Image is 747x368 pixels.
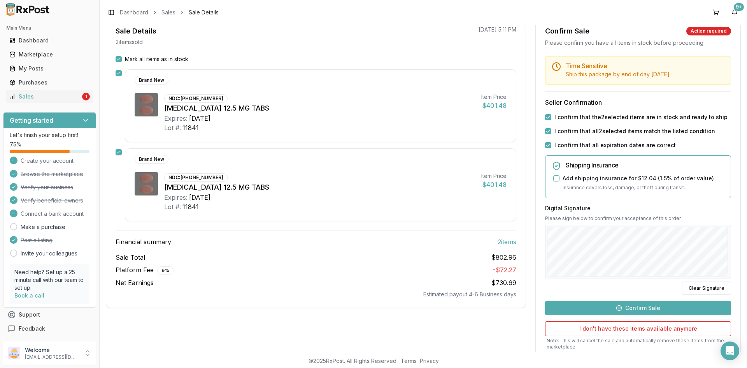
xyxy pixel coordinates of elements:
[3,3,53,16] img: RxPost Logo
[6,62,93,76] a: My Posts
[25,346,79,354] p: Welcome
[21,210,84,218] span: Connect a bank account
[498,237,516,247] span: 2 item s
[21,223,65,231] a: Make a purchase
[135,93,158,116] img: Movantik 12.5 MG TABS
[21,170,83,178] span: Browse the marketplace
[545,301,731,315] button: Confirm Sale
[545,321,731,336] button: I don't have these items available anymore
[491,279,516,287] span: $730.69
[164,202,181,211] div: Lot #:
[164,103,475,114] div: [MEDICAL_DATA] 12.5 MG TABS
[9,65,90,72] div: My Posts
[21,183,73,191] span: Verify your business
[6,90,93,104] a: Sales1
[9,93,81,100] div: Sales
[6,25,93,31] h2: Main Menu
[157,266,174,275] div: 9 %
[734,3,744,11] div: 9+
[566,162,724,168] h5: Shipping Insurance
[21,157,74,165] span: Create your account
[189,193,210,202] div: [DATE]
[3,76,96,89] button: Purchases
[566,71,671,77] span: Ship this package by end of day [DATE] .
[10,131,89,139] p: Let's finish your setup first!
[189,9,219,16] span: Sale Details
[116,265,174,275] span: Platform Fee
[686,27,731,35] div: Action required
[19,325,45,333] span: Feedback
[164,173,228,182] div: NDC: [PHONE_NUMBER]
[3,62,96,75] button: My Posts
[3,34,96,47] button: Dashboard
[82,93,90,100] div: 1
[481,180,507,189] div: $401.48
[21,236,53,244] span: Post a listing
[3,48,96,61] button: Marketplace
[135,172,158,195] img: Movantik 12.5 MG TABS
[116,291,516,298] div: Estimated payout 4-6 Business days
[401,357,417,364] a: Terms
[164,114,188,123] div: Expires:
[116,237,171,247] span: Financial summary
[164,123,181,132] div: Lot #:
[545,39,731,47] div: Please confirm you have all items in stock before proceeding
[182,123,199,132] div: 11841
[6,48,93,62] a: Marketplace
[491,253,516,262] span: $802.96
[481,172,507,180] div: Item Price
[8,347,20,359] img: User avatar
[9,79,90,86] div: Purchases
[566,63,724,69] h5: Time Sensitive
[9,37,90,44] div: Dashboard
[164,94,228,103] div: NDC: [PHONE_NUMBER]
[3,322,96,336] button: Feedback
[25,354,79,360] p: [EMAIL_ADDRESS][DOMAIN_NAME]
[182,202,199,211] div: 11841
[481,93,507,101] div: Item Price
[14,292,44,299] a: Book a call
[116,38,143,46] p: 2 item s sold
[545,215,731,222] p: Please sign below to confirm your acceptance of this order
[420,357,439,364] a: Privacy
[728,6,741,19] button: 9+
[14,268,85,292] p: Need help? Set up a 25 minute call with our team to set up.
[481,101,507,110] div: $401.48
[3,308,96,322] button: Support
[563,184,724,192] p: Insurance covers loss, damage, or theft during transit.
[161,9,175,16] a: Sales
[116,253,145,262] span: Sale Total
[545,98,731,107] h3: Seller Confirmation
[125,55,188,63] label: Mark all items as in stock
[116,278,154,287] span: Net Earnings
[554,127,715,135] label: I confirm that all 2 selected items match the listed condition
[164,193,188,202] div: Expires:
[493,266,516,274] span: - $72.27
[164,182,475,193] div: [MEDICAL_DATA] 12.5 MG TABS
[479,26,516,33] p: [DATE] 5:11 PM
[9,51,90,58] div: Marketplace
[682,282,731,295] button: Clear Signature
[554,141,676,149] label: I confirm that all expiration dates are correct
[554,113,728,121] label: I confirm that the 2 selected items are in stock and ready to ship
[6,76,93,90] a: Purchases
[6,33,93,48] a: Dashboard
[545,338,731,350] p: Note: This will cancel the sale and automatically remove these items from the marketplace.
[135,155,168,164] div: Brand New
[120,9,219,16] nav: breadcrumb
[545,204,731,212] h3: Digital Signature
[116,26,156,37] div: Sale Details
[135,76,168,85] div: Brand New
[545,26,589,37] div: Confirm Sale
[21,250,77,257] a: Invite your colleagues
[563,174,714,182] label: Add shipping insurance for $12.04 ( 1.5 % of order value)
[120,9,148,16] a: Dashboard
[3,90,96,103] button: Sales1
[21,197,83,204] span: Verify beneficial owners
[10,116,53,125] h3: Getting started
[189,114,210,123] div: [DATE]
[721,342,739,360] div: Open Intercom Messenger
[10,141,21,148] span: 75 %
